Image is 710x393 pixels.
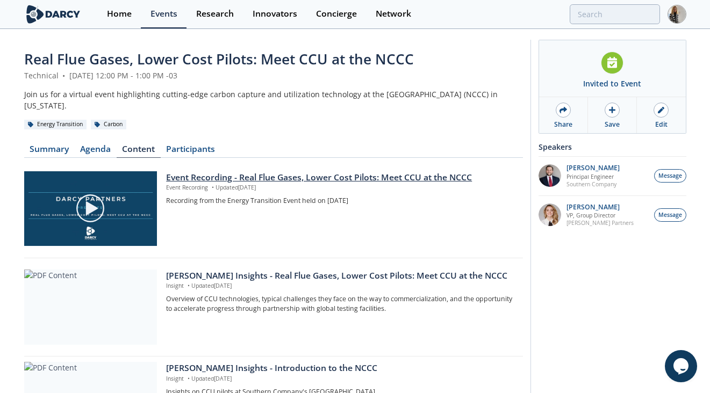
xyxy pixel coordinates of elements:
[91,120,127,129] div: Carbon
[117,145,161,158] a: Content
[583,78,641,89] div: Invited to Event
[637,97,685,133] a: Edit
[166,362,515,375] div: [PERSON_NAME] Insights - Introduction to the NCCC
[668,5,686,24] img: Profile
[107,10,132,18] div: Home
[24,171,157,246] img: Video Content
[539,164,561,187] img: 47500b57-f1ab-48fc-99f2-2a06715d5bad
[24,270,523,345] a: PDF Content [PERSON_NAME] Insights - Real Flue Gases, Lower Cost Pilots: Meet CCU at the NCCC Ins...
[539,137,686,156] div: Speakers
[316,10,357,18] div: Concierge
[24,171,523,246] a: Video Content Event Recording - Real Flue Gases, Lower Cost Pilots: Meet CCU at the NCCC Event Re...
[253,10,297,18] div: Innovators
[24,49,414,69] span: Real Flue Gases, Lower Cost Pilots: Meet CCU at the NCCC
[570,4,660,24] input: Advanced Search
[166,282,515,290] p: Insight Updated [DATE]
[185,282,191,289] span: •
[61,70,67,81] span: •
[566,164,620,172] p: [PERSON_NAME]
[539,203,561,226] img: 44ccd8c9-e52b-4c72-ab7d-11e8f517fc49
[376,10,411,18] div: Network
[654,169,686,183] button: Message
[566,212,634,219] p: VP, Group Director
[24,145,75,158] a: Summary
[185,375,191,382] span: •
[166,196,515,206] p: Recording from the Energy Transition Event held on [DATE]
[554,120,572,129] div: Share
[196,10,234,18] div: Research
[210,184,216,191] span: •
[566,180,620,188] p: Southern Company
[75,145,117,158] a: Agenda
[24,120,87,129] div: Energy Transition
[150,10,177,18] div: Events
[166,171,515,184] div: Event Recording - Real Flue Gases, Lower Cost Pilots: Meet CCU at the NCCC
[655,120,668,129] div: Edit
[665,350,699,382] iframe: chat widget
[566,203,634,211] p: [PERSON_NAME]
[654,208,686,222] button: Message
[605,120,620,129] div: Save
[166,184,515,192] p: Event Recording Updated [DATE]
[658,172,682,180] span: Message
[658,211,682,220] span: Message
[166,375,515,383] p: Insight Updated [DATE]
[166,294,515,314] p: Overview of CCU technologies, typical challenges they face on the way to commercialization, and t...
[24,70,523,81] div: Technical [DATE] 12:00 PM - 1:00 PM -03
[75,193,105,223] img: play-chapters-gray.svg
[566,219,634,227] p: [PERSON_NAME] Partners
[566,173,620,180] p: Principal Engineer
[24,89,523,111] div: Join us for a virtual event highlighting cutting-edge carbon capture and utilization technology a...
[24,5,83,24] img: logo-wide.svg
[166,270,515,282] div: [PERSON_NAME] Insights - Real Flue Gases, Lower Cost Pilots: Meet CCU at the NCCC
[161,145,221,158] a: Participants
